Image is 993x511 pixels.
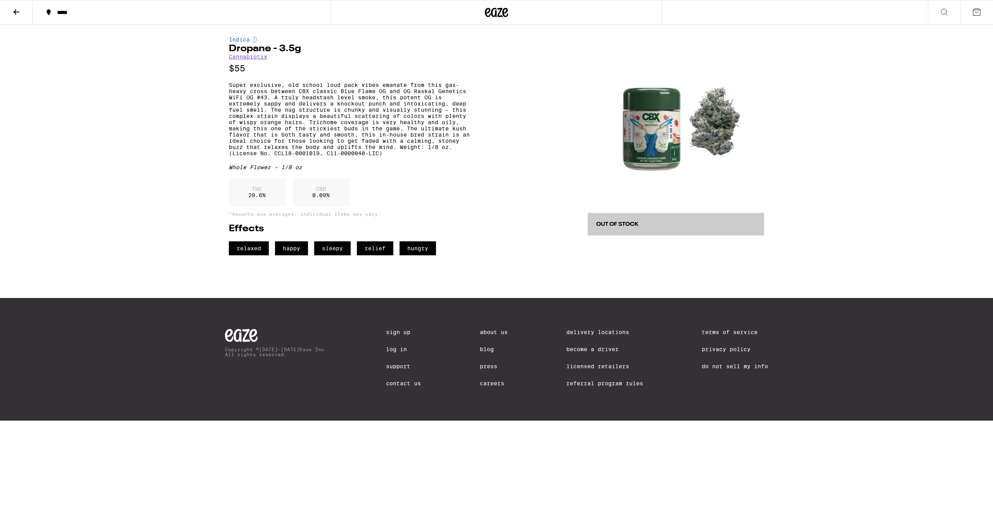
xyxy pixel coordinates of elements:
[229,64,470,73] p: $55
[400,241,436,255] span: hungry
[480,380,508,386] a: Careers
[229,241,269,255] span: relaxed
[702,363,768,369] a: Do Not Sell My Info
[225,347,327,357] p: Copyright © [DATE]-[DATE] Eaze Inc. All rights reserved.
[275,241,308,255] span: happy
[702,329,768,335] a: Terms of Service
[229,178,285,206] div: 29.6 %
[312,186,330,192] p: CBD
[229,211,470,217] p: *Amounts are averages, individual items may vary.
[229,164,470,170] div: Whole Flower - 1/8 oz
[566,329,643,335] a: Delivery Locations
[293,178,349,206] div: 0.09 %
[480,346,508,352] a: Blog
[229,44,470,54] h1: Dropane - 3.5g
[566,346,643,352] a: Become a Driver
[480,363,508,369] a: Press
[588,213,764,236] button: Out of Stock
[253,36,257,43] img: indicaColor.svg
[229,54,267,60] a: Cannabiotix
[596,222,638,227] span: Out of Stock
[702,346,768,352] a: Privacy Policy
[386,380,421,386] a: Contact Us
[480,329,508,335] a: About Us
[229,224,470,234] h2: Effects
[314,241,351,255] span: sleepy
[386,363,421,369] a: Support
[229,36,470,43] div: Indica
[386,329,421,335] a: Sign Up
[566,380,643,386] a: Referral Program Rules
[248,186,266,192] p: THC
[566,363,643,369] a: Licensed Retailers
[357,241,393,255] span: relief
[229,82,470,156] p: Super exclusive, old school loud pack vibes emanate from this gas-heavy cross between CBX classic...
[386,346,421,352] a: Log In
[588,36,764,213] img: Cannabiotix - Dropane - 3.5g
